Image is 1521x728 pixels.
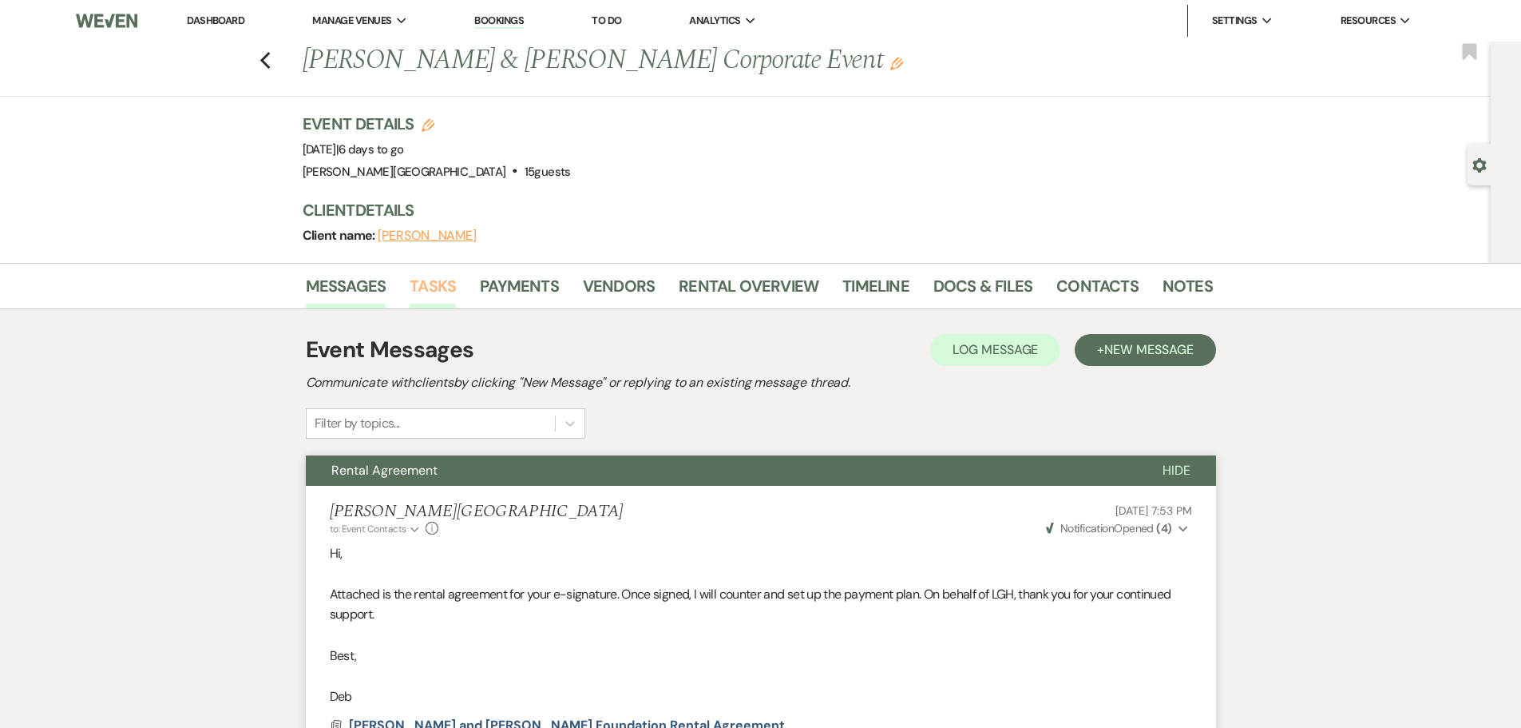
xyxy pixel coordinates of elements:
[890,56,903,70] button: Edit
[306,373,1216,392] h2: Communicate with clients by clicking "New Message" or replying to an existing message thread.
[1060,521,1114,535] span: Notification
[306,273,386,308] a: Messages
[1056,273,1139,308] a: Contacts
[480,273,559,308] a: Payments
[330,502,624,522] h5: [PERSON_NAME][GEOGRAPHIC_DATA]
[583,273,655,308] a: Vendors
[187,14,244,27] a: Dashboard
[336,141,404,157] span: |
[474,14,524,29] a: Bookings
[330,543,1192,564] p: Hi,
[410,273,456,308] a: Tasks
[1212,13,1258,29] span: Settings
[842,273,909,308] a: Timeline
[330,523,406,535] span: to: Event Contacts
[303,164,506,180] span: [PERSON_NAME][GEOGRAPHIC_DATA]
[1163,273,1213,308] a: Notes
[312,13,391,29] span: Manage Venues
[1472,157,1487,172] button: Open lead details
[330,522,422,536] button: to: Event Contacts
[1104,341,1193,358] span: New Message
[1044,520,1192,537] button: NotificationOpened (4)
[306,455,1137,486] button: Rental Agreement
[306,333,474,367] h1: Event Messages
[592,14,621,27] a: To Do
[953,341,1038,358] span: Log Message
[1137,455,1216,486] button: Hide
[679,273,818,308] a: Rental Overview
[330,584,1192,625] p: Attached is the rental agreement for your e-signature. Once signed, I will counter and set up the...
[315,414,400,433] div: Filter by topics...
[1115,503,1191,518] span: [DATE] 7:53 PM
[330,686,1192,707] p: Deb
[1046,521,1172,535] span: Opened
[1163,462,1190,479] span: Hide
[76,4,137,38] img: Weven Logo
[1156,521,1171,535] strong: ( 4 )
[331,462,438,479] span: Rental Agreement
[930,334,1060,366] button: Log Message
[689,13,740,29] span: Analytics
[1075,334,1215,366] button: +New Message
[933,273,1032,308] a: Docs & Files
[339,141,403,157] span: 6 days to go
[303,199,1197,221] h3: Client Details
[378,229,477,242] button: [PERSON_NAME]
[303,113,571,135] h3: Event Details
[303,141,404,157] span: [DATE]
[303,42,1018,80] h1: [PERSON_NAME] & [PERSON_NAME] Corporate Event
[525,164,571,180] span: 15 guests
[330,646,1192,666] p: Best,
[1341,13,1396,29] span: Resources
[303,227,378,244] span: Client name:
